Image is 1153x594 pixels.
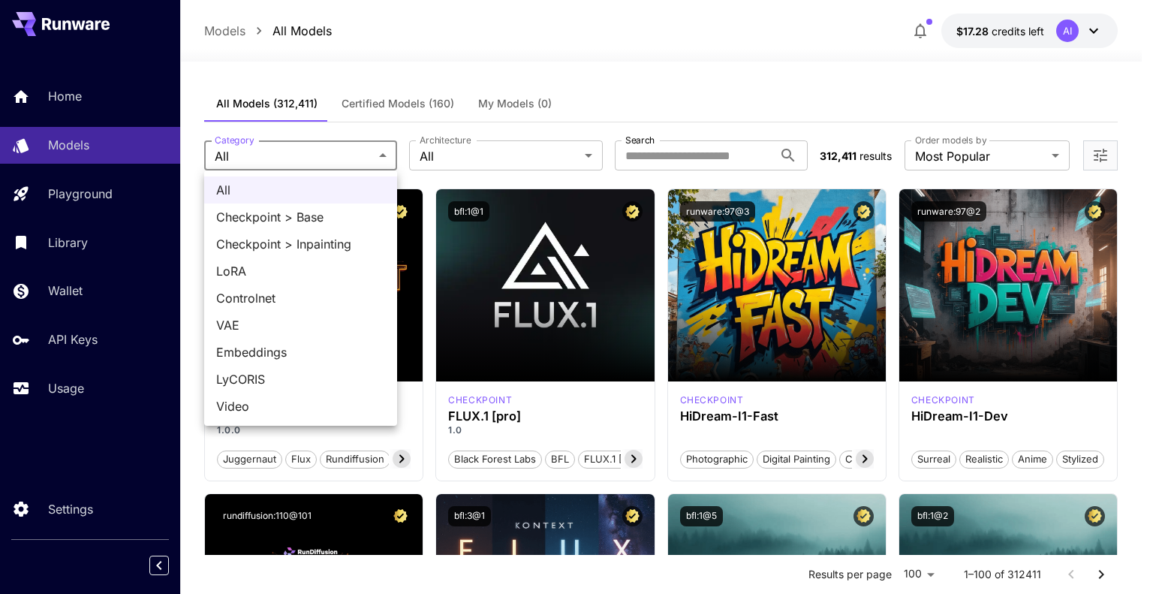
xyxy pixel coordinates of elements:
span: LyCORIS [216,370,385,388]
span: Checkpoint > Base [216,208,385,226]
span: VAE [216,316,385,334]
span: Checkpoint > Inpainting [216,235,385,253]
span: Embeddings [216,343,385,361]
span: Video [216,397,385,415]
span: All [216,181,385,199]
span: Controlnet [216,289,385,307]
span: LoRA [216,262,385,280]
